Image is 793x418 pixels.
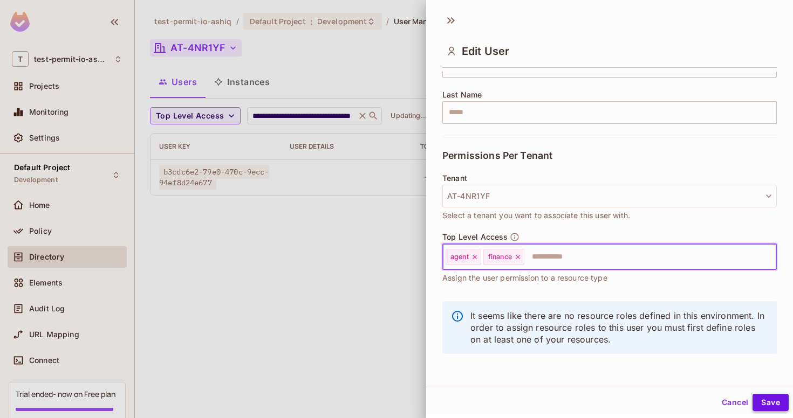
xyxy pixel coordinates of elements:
[450,253,469,261] span: agent
[470,310,768,345] p: It seems like there are no resource roles defined in this environment. In order to assign resourc...
[442,90,482,99] span: Last Name
[483,249,524,265] div: finance
[717,394,753,411] button: Cancel
[462,45,509,58] span: Edit User
[442,272,607,284] span: Assign the user permission to a resource type
[442,210,630,221] span: Select a tenant you want to associate this user with.
[442,150,552,161] span: Permissions Per Tenant
[442,185,777,207] button: AT-4NR1YF
[753,394,789,411] button: Save
[442,174,467,183] span: Tenant
[771,255,773,257] button: Open
[446,249,481,265] div: agent
[442,233,508,241] span: Top Level Access
[488,253,512,261] span: finance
